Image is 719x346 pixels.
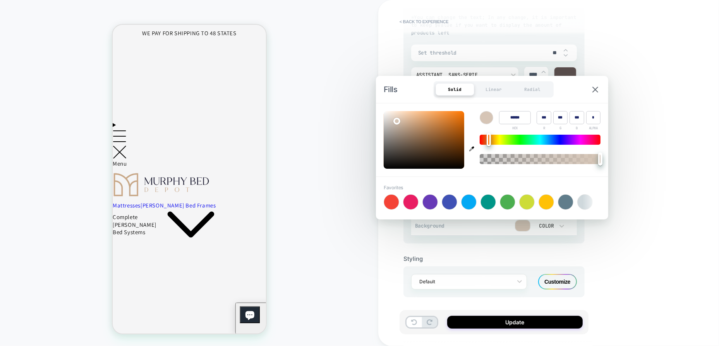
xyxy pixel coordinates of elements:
[418,50,547,56] span: Set threshold
[28,177,103,185] a: Murphy Bed Frames
[512,126,518,130] span: HEX
[384,185,403,190] span: Favorites
[403,255,585,262] div: Styling
[29,3,124,14] p: WE PAY FOR SHIPPING TO 48 STATES
[589,126,598,130] span: ALPHA
[474,83,513,96] div: Linear
[564,49,568,52] img: up
[559,126,561,130] span: G
[411,14,577,36] span: * You can change the text; In any change, it is important to keep $value if you want to display t...
[396,15,452,28] button: < Back to experience
[415,223,453,229] span: Background
[436,83,474,96] div: Solid
[564,54,568,57] img: down
[513,83,552,96] div: Radial
[416,72,506,78] div: Assistant, sans-serif
[384,85,397,94] span: Fills
[538,223,554,229] div: Color
[576,126,578,130] span: B
[543,126,545,130] span: R
[592,87,598,92] img: close
[447,316,583,329] button: Update
[542,70,546,74] img: up
[28,177,103,185] span: [PERSON_NAME] Bed Frames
